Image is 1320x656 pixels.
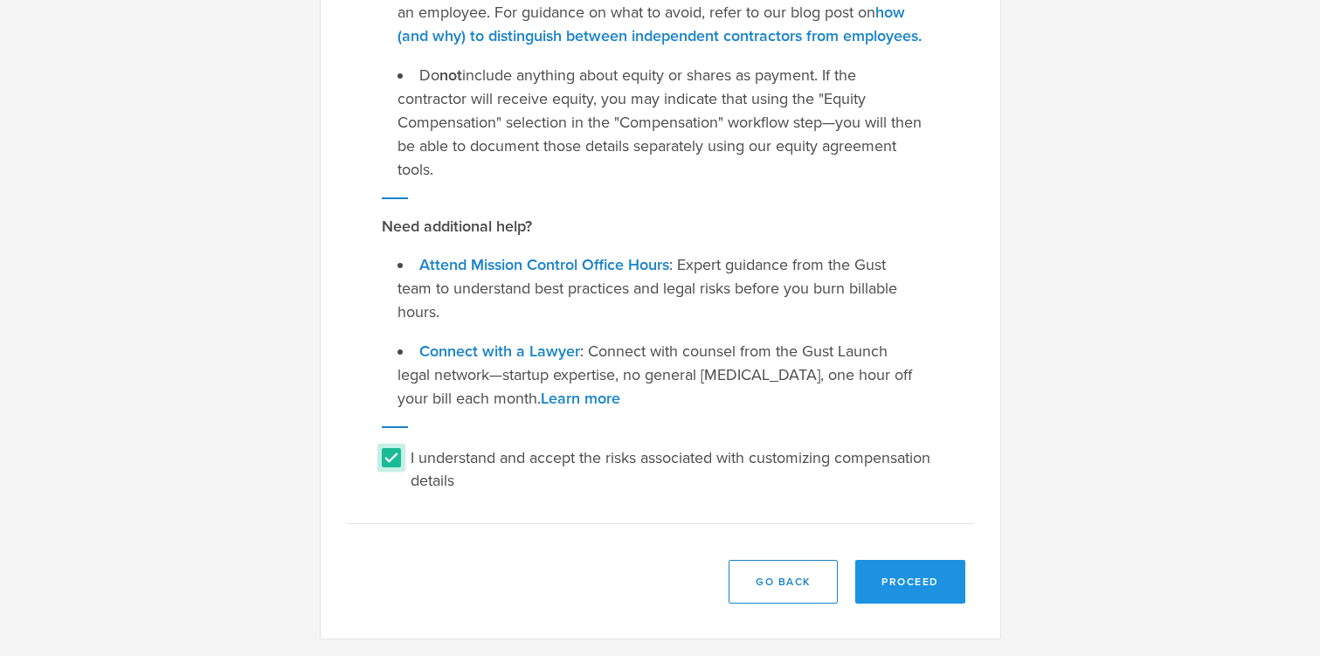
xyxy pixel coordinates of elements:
[419,342,580,361] a: Connect with a Lawyer
[397,253,923,324] li: : Expert guidance from the Gust team to understand best practices and legal risks before you burn...
[382,215,939,238] h3: Need additional help?
[419,255,669,274] a: Attend Mission Control Office Hours
[397,64,923,182] li: Do include anything about equity or shares as payment. If the contractor will receive equity, you...
[541,389,620,408] a: Learn more
[729,560,838,604] button: Go Back
[397,340,923,411] li: : Connect with counsel from the Gust Launch legal network—startup expertise, no general [MEDICAL_...
[439,66,462,85] strong: not
[855,560,965,604] button: Proceed
[411,444,935,492] label: I understand and accept the risks associated with customizing compensation details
